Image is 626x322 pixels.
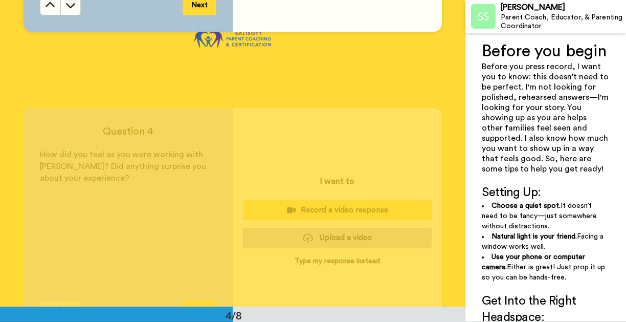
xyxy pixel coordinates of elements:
[491,202,561,209] span: Choose a quiet spot.
[243,228,432,248] button: Upload a video
[243,200,432,220] button: Record a video response
[482,186,541,199] span: Setting Up:
[482,43,607,59] span: Before you begin
[295,256,380,266] p: Type my response instead
[251,205,423,216] div: Record a video response
[183,301,216,321] button: Next
[40,151,208,182] span: How did you feel as you were working with [PERSON_NAME]? Did anything surprise you about your exp...
[40,124,216,139] h4: Question 4
[491,233,577,240] span: Natural light is your friend.
[482,202,599,230] span: It doesn’t need to be fancy—just somewhere without distractions.
[501,13,625,31] div: Parent Coach, Educator, & Parenting Coordinator
[501,3,625,12] div: [PERSON_NAME]
[320,175,354,187] p: I want to
[471,4,496,29] img: Profile Image
[482,264,607,281] span: Either is great! Just prop it up so you can be hands-free.
[482,253,587,271] span: Use your phone or computer camera.
[482,62,611,173] span: Before you press record, I want you to know: this doesn’t need to be perfect. I'm not looking for...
